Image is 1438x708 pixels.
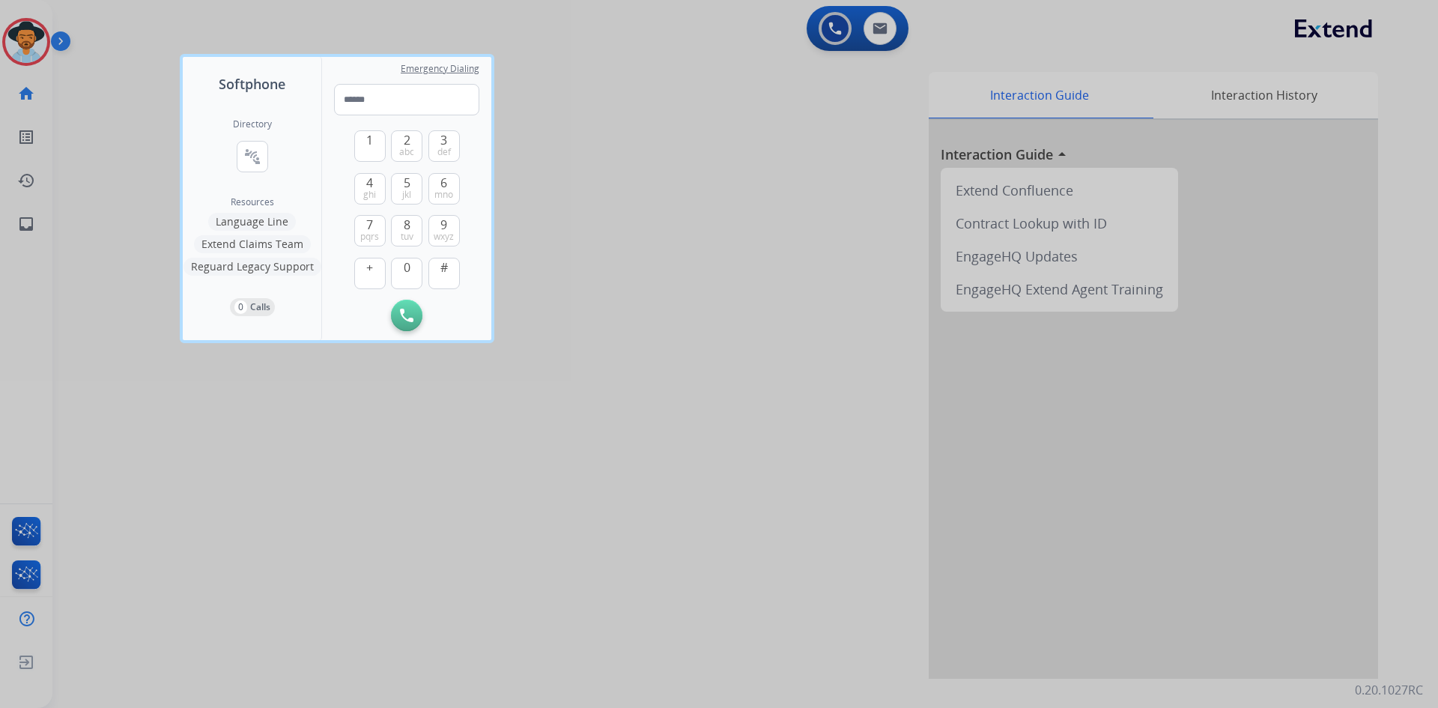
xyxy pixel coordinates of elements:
mat-icon: connect_without_contact [243,148,261,166]
span: 6 [440,174,447,192]
button: 8tuv [391,215,422,246]
img: call-button [400,309,413,322]
button: 0 [391,258,422,289]
button: # [428,258,460,289]
span: def [437,146,451,158]
button: + [354,258,386,289]
span: pqrs [360,231,379,243]
span: 8 [404,216,410,234]
button: 9wxyz [428,215,460,246]
span: mno [434,189,453,201]
span: ghi [363,189,376,201]
span: abc [399,146,414,158]
span: Emergency Dialing [401,63,479,75]
button: 7pqrs [354,215,386,246]
span: 5 [404,174,410,192]
button: Language Line [208,213,296,231]
span: jkl [402,189,411,201]
span: 2 [404,131,410,149]
button: 2abc [391,130,422,162]
span: 9 [440,216,447,234]
button: Extend Claims Team [194,235,311,253]
span: 7 [366,216,373,234]
button: 5jkl [391,173,422,205]
span: # [440,258,448,276]
button: 3def [428,130,460,162]
button: 0Calls [230,298,275,316]
p: Calls [250,300,270,314]
span: 4 [366,174,373,192]
button: 1 [354,130,386,162]
span: wxyz [434,231,454,243]
span: tuv [401,231,413,243]
span: 1 [366,131,373,149]
button: Reguard Legacy Support [183,258,321,276]
h2: Directory [233,118,272,130]
span: 3 [440,131,447,149]
span: Resources [231,196,274,208]
span: Softphone [219,73,285,94]
span: 0 [404,258,410,276]
button: 6mno [428,173,460,205]
p: 0.20.1027RC [1355,681,1423,699]
button: 4ghi [354,173,386,205]
p: 0 [234,300,247,314]
span: + [366,258,373,276]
